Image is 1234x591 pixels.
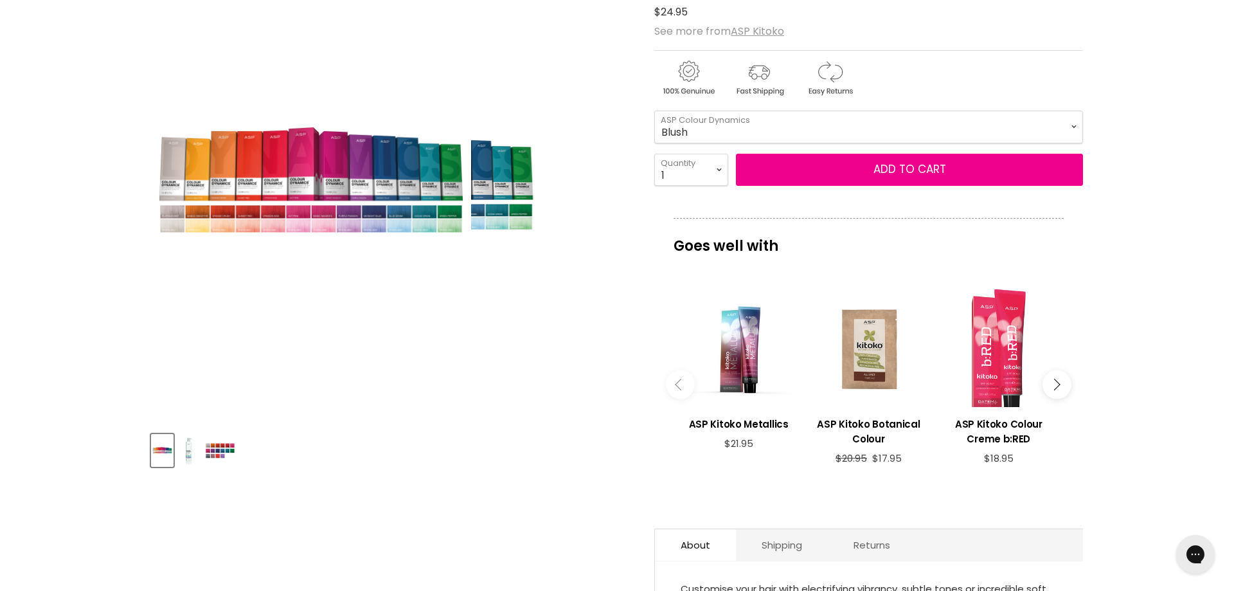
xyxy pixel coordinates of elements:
a: Returns [828,529,916,561]
a: View product:ASP Kitoko Botanical Colour [810,407,927,453]
img: ASP Kitoko Colour Dynamics [179,435,199,466]
button: ASP Kitoko Colour Dynamics [151,434,174,467]
a: About [655,529,736,561]
img: shipping.gif [725,59,793,98]
button: ASP Kitoko Colour Dynamics [204,434,237,467]
span: $20.95 [836,451,867,465]
p: Goes well with [674,218,1064,260]
select: Quantity [654,154,728,186]
a: ASP Kitoko [731,24,784,39]
button: ASP Kitoko Colour Dynamics [177,434,200,467]
h3: ASP Kitoko Colour Creme b:RED [940,417,1057,446]
a: View product:ASP Kitoko Colour Creme b:RED [940,407,1057,453]
iframe: Gorgias live chat messenger [1170,531,1221,578]
img: ASP Kitoko Colour Dynamics [205,443,235,459]
h3: ASP Kitoko Botanical Colour [810,417,927,446]
a: Shipping [736,529,828,561]
div: Product thumbnails [149,430,633,467]
span: See more from [654,24,784,39]
img: genuine.gif [654,59,722,98]
span: $24.95 [654,5,688,19]
span: $21.95 [724,437,753,450]
img: returns.gif [796,59,864,98]
span: $18.95 [984,451,1014,465]
img: ASP Kitoko Colour Dynamics [152,435,172,466]
span: $17.95 [872,451,902,465]
button: Add to cart [736,154,1083,186]
a: View product:ASP Kitoko Metallics [680,407,797,438]
h3: ASP Kitoko Metallics [680,417,797,432]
